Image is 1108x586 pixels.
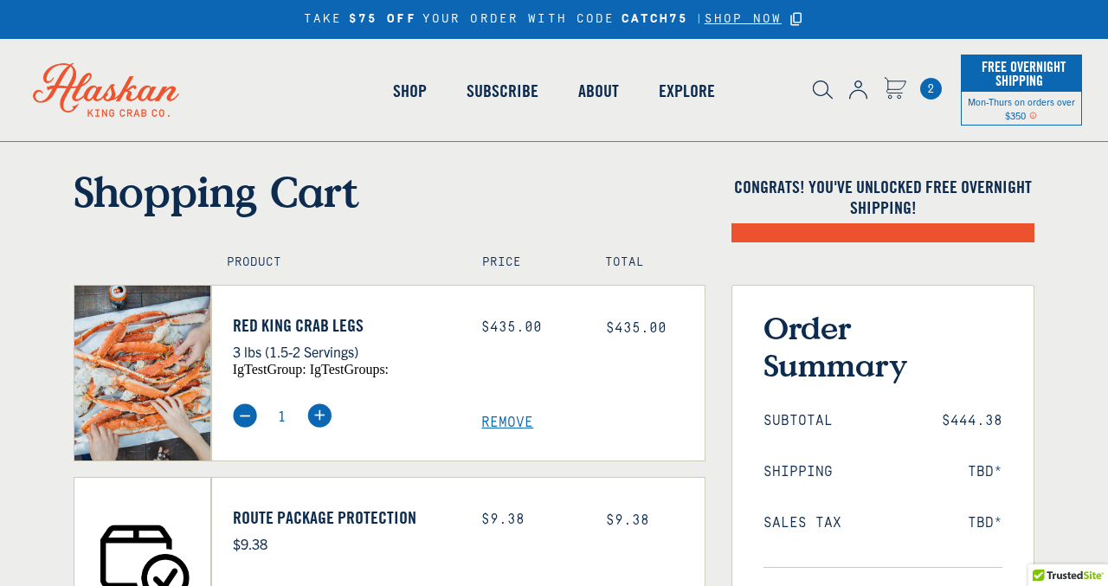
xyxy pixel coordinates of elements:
[763,464,833,480] span: Shipping
[304,10,804,29] div: TAKE YOUR ORDER WITH CODE |
[942,413,1002,429] span: $444.38
[482,255,567,270] h4: Price
[920,78,942,100] span: 2
[622,12,689,27] strong: CATCH75
[763,515,841,531] span: Sales Tax
[447,42,558,140] a: Subscribe
[813,80,833,100] img: search
[968,95,1075,121] span: Mon-Thurs on orders over $350
[307,403,332,428] img: plus
[74,286,210,460] img: Red King Crab Legs - 3 lbs (1.5-2 Servings)
[849,80,867,100] img: account
[763,413,833,429] span: Subtotal
[233,315,456,336] a: Red King Crab Legs
[481,512,580,528] div: $9.38
[233,507,456,528] a: Route Package Protection
[233,403,257,428] img: minus
[705,12,782,27] a: SHOP NOW
[884,77,906,102] a: Cart
[1029,109,1037,121] span: Shipping Notice Icon
[558,42,639,140] a: About
[606,320,667,336] span: $435.00
[233,340,456,363] p: 3 lbs (1.5-2 Servings)
[227,255,446,270] h4: Product
[9,39,203,141] img: Alaskan King Crab Co. logo
[233,362,306,377] span: igTestGroup:
[310,362,389,377] span: igTestGroups:
[233,532,456,555] p: $9.38
[705,12,782,26] span: SHOP NOW
[977,54,1066,93] span: Free Overnight Shipping
[349,12,416,27] strong: $75 OFF
[606,512,649,528] span: $9.38
[731,177,1034,218] h4: Congrats! You've unlocked FREE OVERNIGHT SHIPPING!
[639,42,735,140] a: Explore
[920,78,942,100] a: Cart
[605,255,690,270] h4: Total
[481,319,580,336] div: $435.00
[763,309,1002,383] h3: Order Summary
[74,166,705,216] h1: Shopping Cart
[373,42,447,140] a: Shop
[481,415,705,431] a: Remove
